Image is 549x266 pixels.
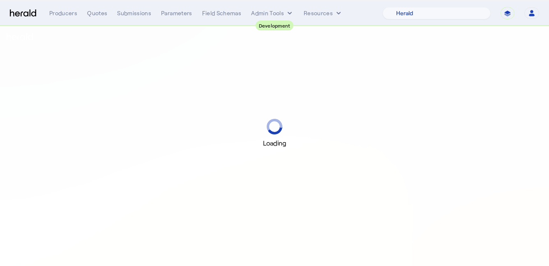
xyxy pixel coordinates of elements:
img: Herald Logo [10,9,36,17]
button: Resources dropdown menu [304,9,343,17]
div: Field Schemas [202,9,242,17]
div: Parameters [161,9,192,17]
div: Quotes [87,9,107,17]
div: Producers [49,9,77,17]
div: Development [256,21,294,30]
button: internal dropdown menu [251,9,294,17]
div: Submissions [117,9,151,17]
